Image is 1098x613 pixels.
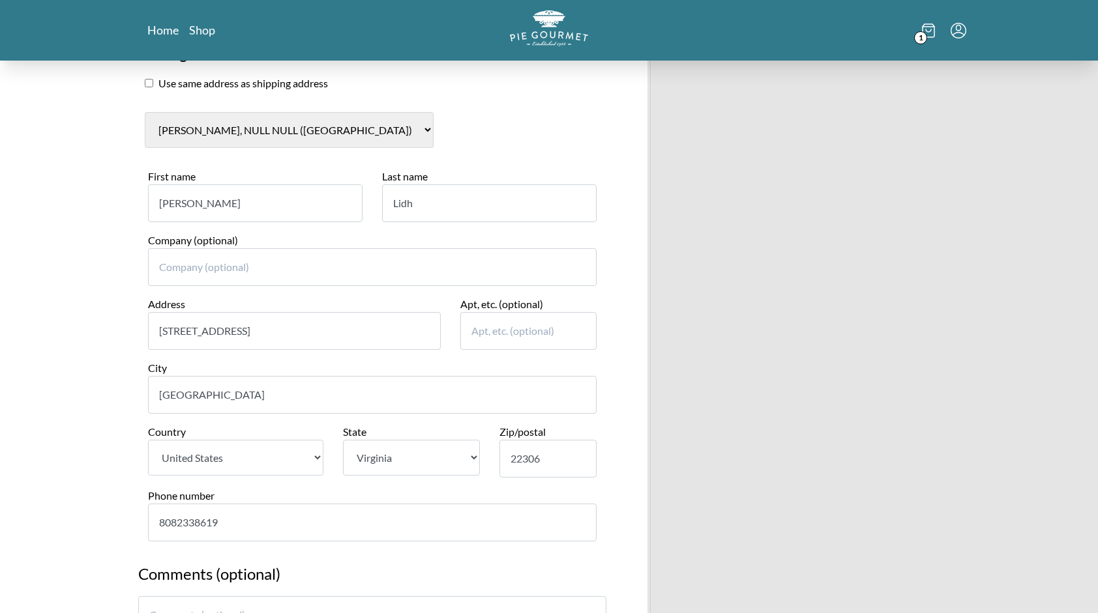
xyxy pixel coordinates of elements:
[148,504,597,541] input: Phone number
[951,23,966,38] button: Menu
[343,425,366,438] label: State
[382,184,597,222] input: Last name
[510,10,588,46] img: logo
[914,31,927,44] span: 1
[148,184,363,222] input: First name
[499,425,546,438] label: Zip/postal
[460,298,543,310] label: Apt, etc. (optional)
[189,22,215,38] a: Shop
[148,362,167,374] label: City
[148,425,186,438] label: Country
[382,170,428,182] label: Last name
[510,10,588,50] a: Logo
[148,489,215,502] label: Phone number
[148,248,597,286] input: Company (optional)
[145,76,600,91] section: Use same address as shipping address
[148,298,185,310] label: Address
[148,170,196,182] label: First name
[148,312,441,350] input: Address
[147,22,179,38] a: Home
[460,312,597,350] input: Apt, etc. (optional)
[138,562,606,596] h2: Comments (optional)
[499,440,597,478] input: Zip/postal
[148,234,238,246] label: Company (optional)
[148,376,597,414] input: City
